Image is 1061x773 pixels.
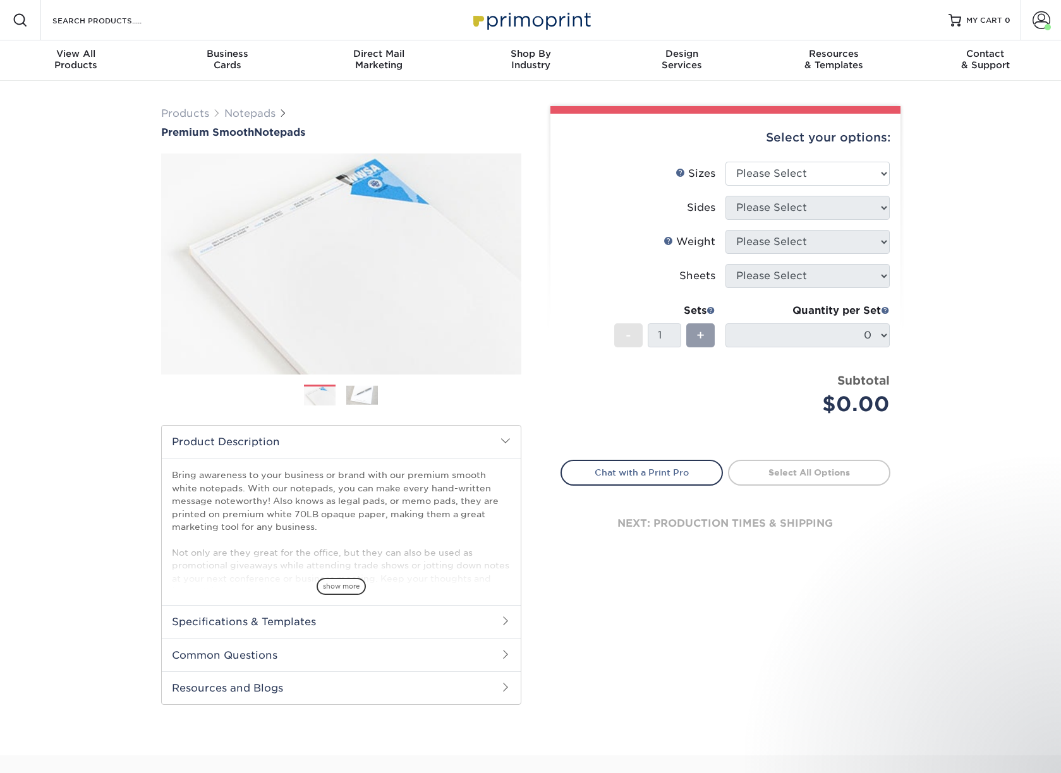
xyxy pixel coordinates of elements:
img: Notepads 01 [304,385,336,407]
span: + [696,326,705,345]
span: Direct Mail [303,48,455,59]
div: & Templates [758,48,909,71]
span: Shop By [455,48,607,59]
h2: Product Description [162,426,521,458]
h2: Specifications & Templates [162,605,521,638]
h2: Resources and Blogs [162,671,521,704]
div: Sizes [676,166,715,181]
a: Notepads [224,107,276,119]
div: & Support [909,48,1061,71]
span: - [626,326,631,345]
img: Premium Smooth 01 [161,140,521,388]
div: next: production times & shipping [561,486,890,561]
div: Sides [687,200,715,215]
span: Design [606,48,758,59]
h1: Notepads [161,126,521,138]
div: Industry [455,48,607,71]
span: show more [317,578,366,595]
span: Contact [909,48,1061,59]
a: DesignServices [606,40,758,81]
span: Premium Smooth [161,126,254,138]
img: Notepads 02 [346,385,378,405]
a: Direct MailMarketing [303,40,455,81]
iframe: Intercom live chat [1018,730,1048,760]
div: Sets [614,303,715,318]
span: MY CART [966,15,1002,26]
div: Services [606,48,758,71]
div: Cards [152,48,303,71]
div: Quantity per Set [725,303,890,318]
a: Shop ByIndustry [455,40,607,81]
strong: Subtotal [837,373,890,387]
div: $0.00 [735,389,890,419]
span: 0 [1005,16,1010,25]
h2: Common Questions [162,638,521,671]
a: Select All Options [728,460,890,485]
a: Contact& Support [909,40,1061,81]
a: Products [161,107,209,119]
span: Resources [758,48,909,59]
div: Marketing [303,48,455,71]
div: Weight [664,234,715,249]
span: Business [152,48,303,59]
a: BusinessCards [152,40,303,81]
a: Chat with a Print Pro [561,460,723,485]
div: Select your options: [561,114,890,162]
input: SEARCH PRODUCTS..... [51,13,174,28]
a: Premium SmoothNotepads [161,126,521,138]
div: Sheets [679,268,715,284]
a: Resources& Templates [758,40,909,81]
img: Primoprint [468,6,594,33]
